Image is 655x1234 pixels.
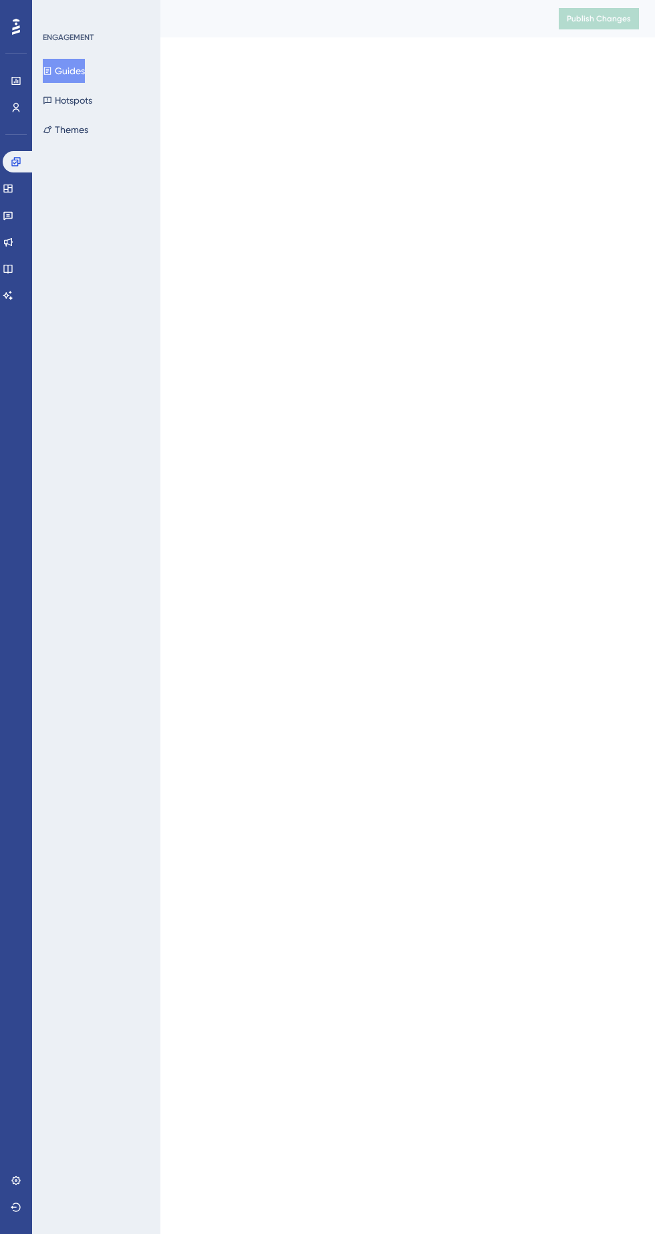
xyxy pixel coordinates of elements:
[567,13,631,24] span: Publish Changes
[43,59,85,83] button: Guides
[559,8,639,29] button: Publish Changes
[43,32,94,43] div: ENGAGEMENT
[43,118,88,142] button: Themes
[43,88,92,112] button: Hotspots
